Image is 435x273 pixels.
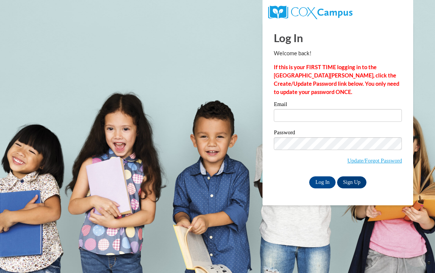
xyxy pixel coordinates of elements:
[274,102,402,109] label: Email
[274,64,399,95] strong: If this is your FIRST TIME logging in to the [GEOGRAPHIC_DATA][PERSON_NAME], click the Create/Upd...
[268,6,353,19] img: COX Campus
[274,30,402,45] h1: Log In
[405,243,429,267] iframe: Button to launch messaging window
[274,130,402,137] label: Password
[347,158,402,164] a: Update/Forgot Password
[274,49,402,58] p: Welcome back!
[337,176,366,188] a: Sign Up
[309,176,336,188] input: Log In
